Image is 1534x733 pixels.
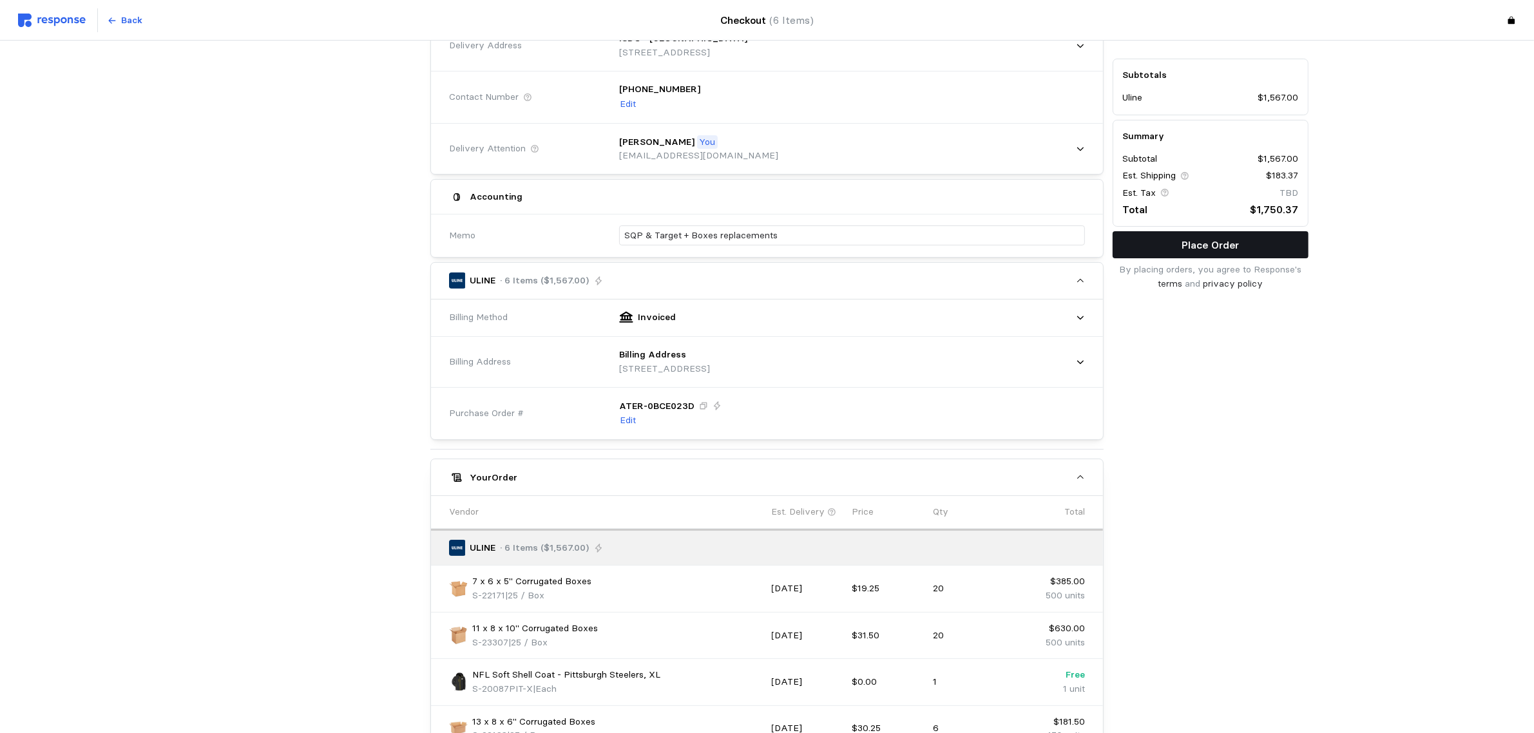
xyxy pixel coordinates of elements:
[449,626,468,645] img: S-23307
[852,505,874,519] p: Price
[1064,505,1085,519] p: Total
[533,683,557,694] span: | Each
[470,541,496,555] p: ULINE
[1113,231,1309,258] button: Place Order
[619,46,747,60] p: [STREET_ADDRESS]
[472,589,505,601] span: S-22171
[772,582,843,596] p: [DATE]
[638,310,676,325] p: Invoiced
[852,675,924,689] p: $0.00
[1013,715,1085,729] p: $181.50
[852,582,924,596] p: $19.25
[620,414,636,428] p: Edit
[472,622,598,636] p: 11 x 8 x 10" Corrugated Boxes
[1013,589,1085,603] p: 500 units
[449,142,526,156] span: Delivery Attention
[449,580,468,598] img: S-22171
[1113,263,1309,290] p: By placing orders, you agree to Response's and
[1122,186,1156,200] p: Est. Tax
[449,505,479,519] p: Vendor
[431,263,1103,299] button: ULINE· 6 Items ($1,567.00)
[100,8,150,33] button: Back
[620,97,636,111] p: Edit
[1203,278,1263,289] a: privacy policy
[449,310,508,325] span: Billing Method
[720,12,814,28] h4: Checkout
[1258,152,1299,166] p: $1,567.00
[122,14,143,28] p: Back
[501,274,590,288] p: · 6 Items ($1,567.00)
[449,39,522,53] span: Delivery Address
[619,399,695,414] p: ATER-0BCE023D
[501,541,590,555] p: · 6 Items ($1,567.00)
[472,683,533,694] span: S-20087PIT-X
[772,505,825,519] p: Est. Delivery
[472,575,591,589] p: 7 x 6 x 5" Corrugated Boxes
[1280,186,1299,200] p: TBD
[1013,636,1085,650] p: 500 units
[619,348,686,362] p: Billing Address
[508,636,548,648] span: | 25 / Box
[619,97,637,112] button: Edit
[1122,169,1176,184] p: Est. Shipping
[472,668,660,682] p: NFL Soft Shell Coat - Pittsburgh Steelers, XL
[1013,668,1085,682] p: Free
[619,413,637,428] button: Edit
[933,629,1004,643] p: 20
[1013,575,1085,589] p: $385.00
[699,135,715,149] p: You
[505,589,544,601] span: | 25 / Box
[769,14,814,26] span: (6 Items)
[619,149,778,163] p: [EMAIL_ADDRESS][DOMAIN_NAME]
[772,675,843,689] p: [DATE]
[431,300,1103,440] div: ULINE· 6 Items ($1,567.00)
[449,355,511,369] span: Billing Address
[772,629,843,643] p: [DATE]
[1122,152,1157,166] p: Subtotal
[449,229,475,243] span: Memo
[449,406,524,421] span: Purchase Order #
[1258,91,1299,106] p: $1,567.00
[852,629,924,643] p: $31.50
[1122,129,1299,143] h5: Summary
[470,274,496,288] p: ULINE
[1122,202,1147,218] p: Total
[1182,237,1239,253] p: Place Order
[472,715,595,729] p: 13 x 8 x 6" Corrugated Boxes
[1122,91,1142,106] p: Uline
[1158,278,1182,289] a: terms
[431,459,1103,495] button: YourOrder
[472,636,508,648] span: S-23307
[1013,682,1085,696] p: 1 unit
[933,675,1004,689] p: 1
[449,672,468,691] img: S-20087PIT-X
[619,82,700,97] p: [PHONE_NUMBER]
[18,14,86,27] img: svg%3e
[624,226,1080,245] input: What are these orders for?
[1251,202,1299,218] p: $1,750.37
[449,90,519,104] span: Contact Number
[470,190,523,204] h5: Accounting
[933,582,1004,596] p: 20
[619,362,710,376] p: [STREET_ADDRESS]
[470,471,517,484] h5: Your Order
[1267,169,1299,184] p: $183.37
[619,135,695,149] p: [PERSON_NAME]
[933,505,948,519] p: Qty
[1122,68,1299,82] h5: Subtotals
[1013,622,1085,636] p: $630.00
